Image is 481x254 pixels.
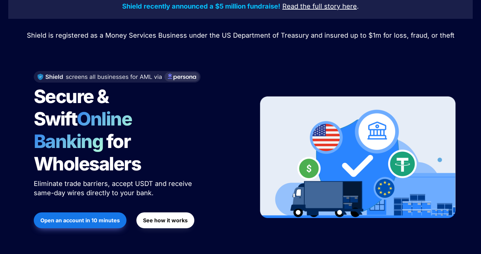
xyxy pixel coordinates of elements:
span: Shield is registered as a Money Services Business under the US Department of Treasury and insured... [27,31,455,39]
span: for Wholesalers [34,130,141,175]
strong: Open an account in 10 minutes [40,217,120,224]
a: See how it works [136,209,194,232]
a: here [342,3,357,10]
span: Secure & Swift [34,85,112,130]
button: See how it works [136,212,194,228]
span: Online Banking [34,108,139,153]
span: Eliminate trade barriers, accept USDT and receive same-day wires directly to your bank. [34,180,194,197]
a: Open an account in 10 minutes [34,209,126,232]
u: Read the full story [282,2,340,10]
button: Open an account in 10 minutes [34,212,126,228]
strong: See how it works [143,217,188,224]
strong: Shield recently announced a $5 million fundraise! [122,2,280,10]
span: . [357,2,359,10]
u: here [342,2,357,10]
a: Read the full story [282,3,340,10]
